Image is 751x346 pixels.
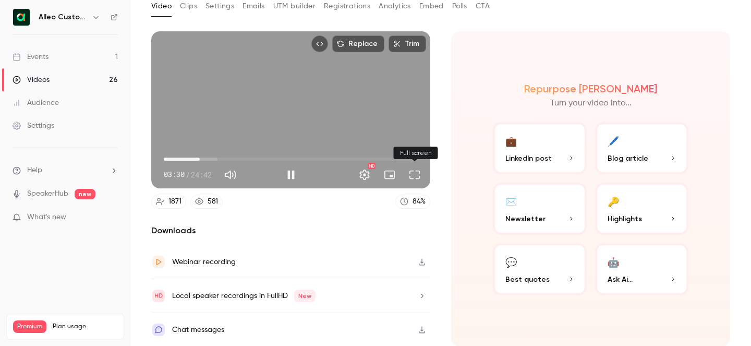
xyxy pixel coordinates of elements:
span: Blog article [608,153,648,164]
button: Pause [281,164,301,185]
a: 581 [190,195,223,209]
h2: Repurpose [PERSON_NAME] [524,82,657,95]
div: Full screen [394,147,438,159]
span: New [294,290,316,302]
button: Mute [220,164,241,185]
div: 💼 [505,133,517,149]
button: Full screen [404,164,425,185]
div: 1871 [168,196,181,207]
div: 💬 [505,254,517,270]
span: 24:42 [191,169,212,180]
div: Audience [13,98,59,108]
div: Videos [13,75,50,85]
a: SpeakerHub [27,188,68,199]
button: Trim [389,35,426,52]
div: Local speaker recordings in FullHD [172,290,316,302]
button: Turn on miniplayer [379,164,400,185]
button: ✉️Newsletter [493,183,587,235]
button: 💬Best quotes [493,243,587,295]
div: HD [368,163,375,169]
button: 🖊️Blog article [595,122,689,174]
span: / [186,169,190,180]
h2: Downloads [151,224,430,237]
div: Settings [13,121,54,131]
span: Help [27,165,42,176]
button: 💼LinkedIn post [493,122,587,174]
a: 1871 [151,195,186,209]
div: 🔑 [608,193,619,209]
span: Highlights [608,213,642,224]
div: Events [13,52,49,62]
div: 84 % [413,196,426,207]
img: Alleo Customer Success [13,9,30,26]
span: Plan usage [53,323,117,331]
div: Chat messages [172,324,224,336]
span: new [75,189,95,199]
button: 🔑Highlights [595,183,689,235]
button: 🤖Ask Ai... [595,243,689,295]
li: help-dropdown-opener [13,165,118,176]
span: Ask Ai... [608,274,633,285]
p: Turn your video into... [550,97,632,110]
span: 03:30 [164,169,185,180]
span: What's new [27,212,66,223]
span: Best quotes [505,274,550,285]
span: Newsletter [505,213,546,224]
button: Replace [332,35,384,52]
a: 84% [395,195,430,209]
div: ✉️ [505,193,517,209]
div: 🖊️ [608,133,619,149]
button: Embed video [311,35,328,52]
button: Settings [354,164,375,185]
div: Webinar recording [172,256,236,268]
span: Premium [13,320,46,333]
span: LinkedIn post [505,153,552,164]
h6: Alleo Customer Success [39,12,88,22]
div: 🤖 [608,254,619,270]
div: 03:30 [164,169,212,180]
div: 581 [208,196,218,207]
